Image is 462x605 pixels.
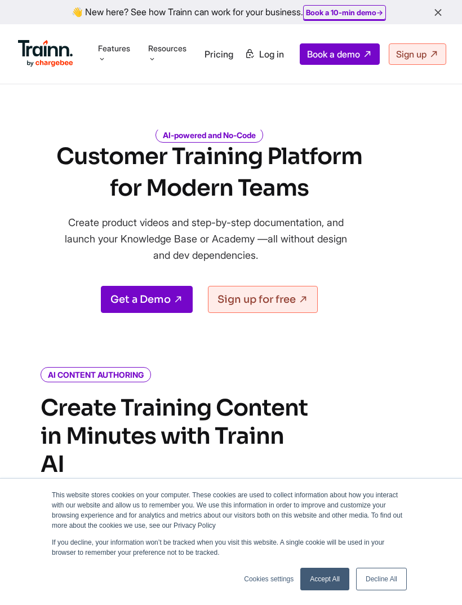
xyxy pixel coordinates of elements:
div: 👋 New here? See how Trainn can work for your business. [7,7,455,17]
a: Accept All [300,568,349,590]
a: Decline All [356,568,407,590]
span: Resources [148,43,186,54]
h4: Create Training Content in Minutes with Trainn AI [41,394,311,479]
b: Book a 10-min demo [306,8,376,17]
p: Create product videos and step-by-step documentation, and launch your Knowledge Base or Academy —... [56,214,355,263]
a: Book a demo [300,43,380,65]
p: This website stores cookies on your computer. These cookies are used to collect information about... [52,490,410,531]
i: AI CONTENT AUTHORING [41,367,151,382]
a: Sign up for free [208,286,318,313]
span: Sign up [396,48,427,60]
img: Trainn Logo [18,40,73,67]
span: Features [98,43,130,54]
a: Get a Demo [101,286,193,313]
a: Log in [238,44,291,64]
a: Book a 10-min demo→ [306,8,383,17]
p: If you decline, your information won’t be tracked when you visit this website. A single cookie wi... [52,537,410,558]
i: AI-powered and No-Code [156,127,263,143]
h1: Customer Training Platform for Modern Teams [56,141,362,204]
a: Cookies settings [244,574,294,584]
a: Sign up [389,43,446,65]
span: Book a demo [307,48,360,60]
a: Pricing [205,48,233,60]
span: Log in [259,48,284,60]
